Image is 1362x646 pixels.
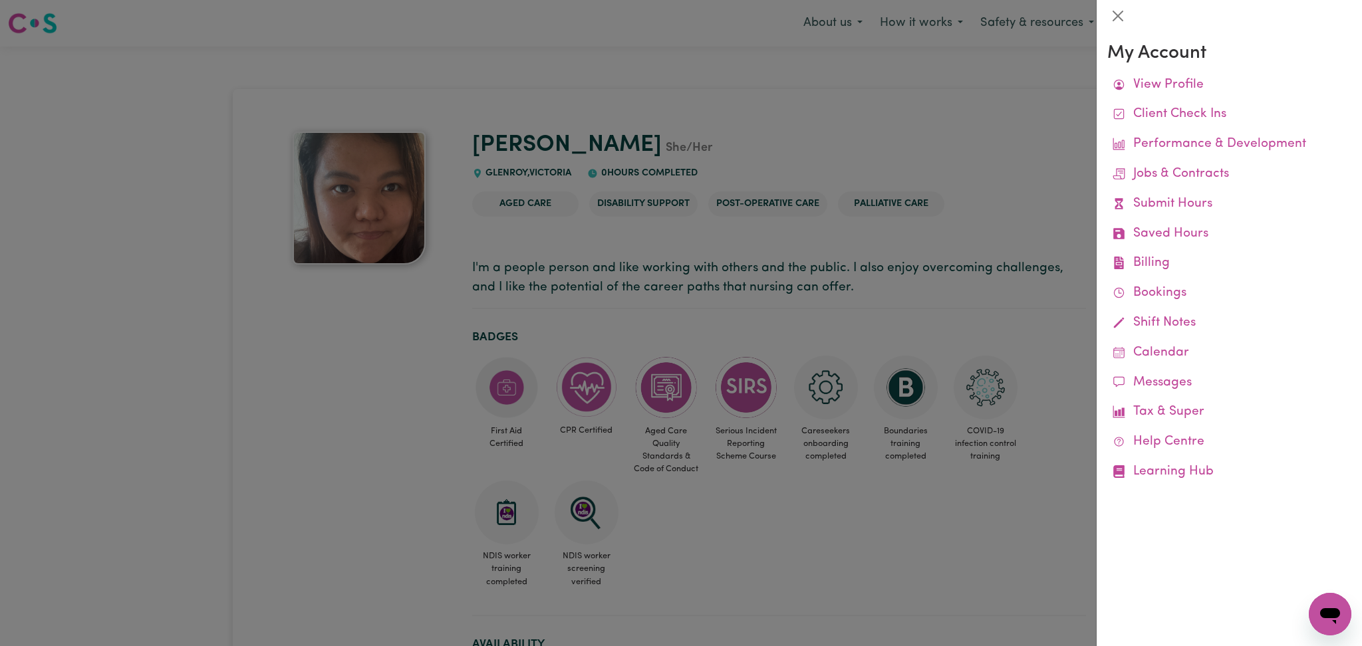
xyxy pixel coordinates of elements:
[1107,160,1351,189] a: Jobs & Contracts
[1107,397,1351,427] a: Tax & Super
[1107,308,1351,338] a: Shift Notes
[1107,249,1351,278] a: Billing
[1107,457,1351,487] a: Learning Hub
[1107,219,1351,249] a: Saved Hours
[1107,70,1351,100] a: View Profile
[1107,5,1129,27] button: Close
[1107,338,1351,368] a: Calendar
[1309,593,1351,635] iframe: Button to launch messaging window
[1107,368,1351,398] a: Messages
[1107,189,1351,219] a: Submit Hours
[1107,100,1351,130] a: Client Check Ins
[1107,427,1351,457] a: Help Centre
[1107,278,1351,308] a: Bookings
[1107,130,1351,160] a: Performance & Development
[1107,43,1351,65] h3: My Account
